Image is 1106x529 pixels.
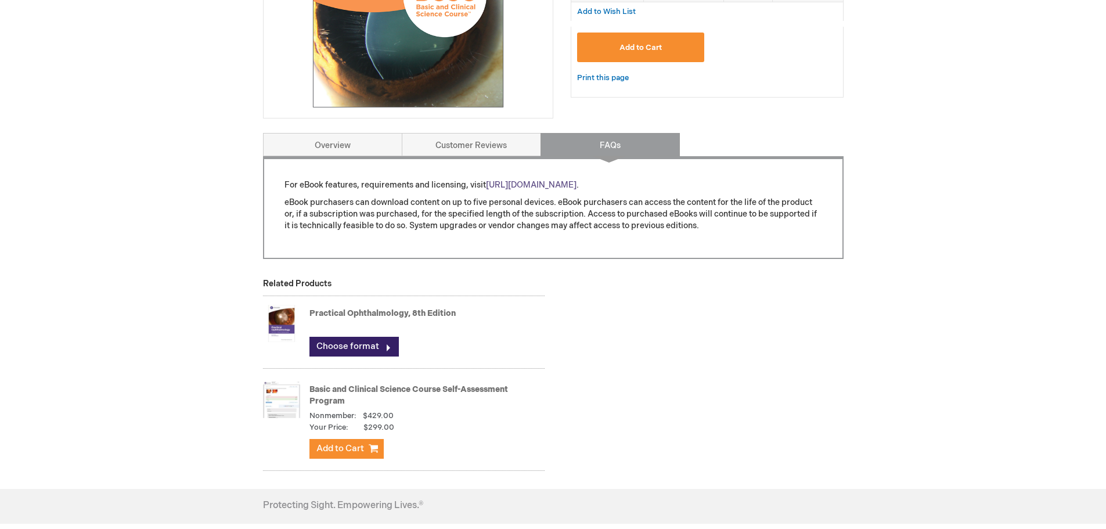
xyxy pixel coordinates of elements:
[402,133,541,156] a: Customer Reviews
[263,501,423,511] h4: Protecting Sight. Empowering Lives.®
[350,422,394,433] span: $299.00
[619,43,662,52] span: Add to Cart
[263,133,402,156] a: Overview
[309,308,456,318] a: Practical Ophthalmology, 8th Edition
[284,179,822,191] p: For eBook features, requirements and licensing, visit .
[486,180,577,190] a: [URL][DOMAIN_NAME]
[263,300,300,347] img: Practical Ophthalmology, 8th Edition
[309,439,384,459] button: Add to Cart
[263,376,300,423] img: Basic and Clinical Science Course Self-Assessment Program
[541,133,680,156] a: FAQs
[577,6,636,16] a: Add to Wish List
[577,33,705,62] button: Add to Cart
[309,337,399,357] a: Choose format
[577,7,636,16] span: Add to Wish List
[363,411,394,420] span: $429.00
[309,422,348,433] strong: Your Price:
[284,197,822,232] p: eBook purchasers can download content on up to five personal devices. eBook purchasers can access...
[263,279,332,289] strong: Related Products
[309,384,508,406] a: Basic and Clinical Science Course Self-Assessment Program
[309,411,356,422] strong: Nonmember:
[577,71,629,85] a: Print this page
[316,443,364,454] span: Add to Cart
